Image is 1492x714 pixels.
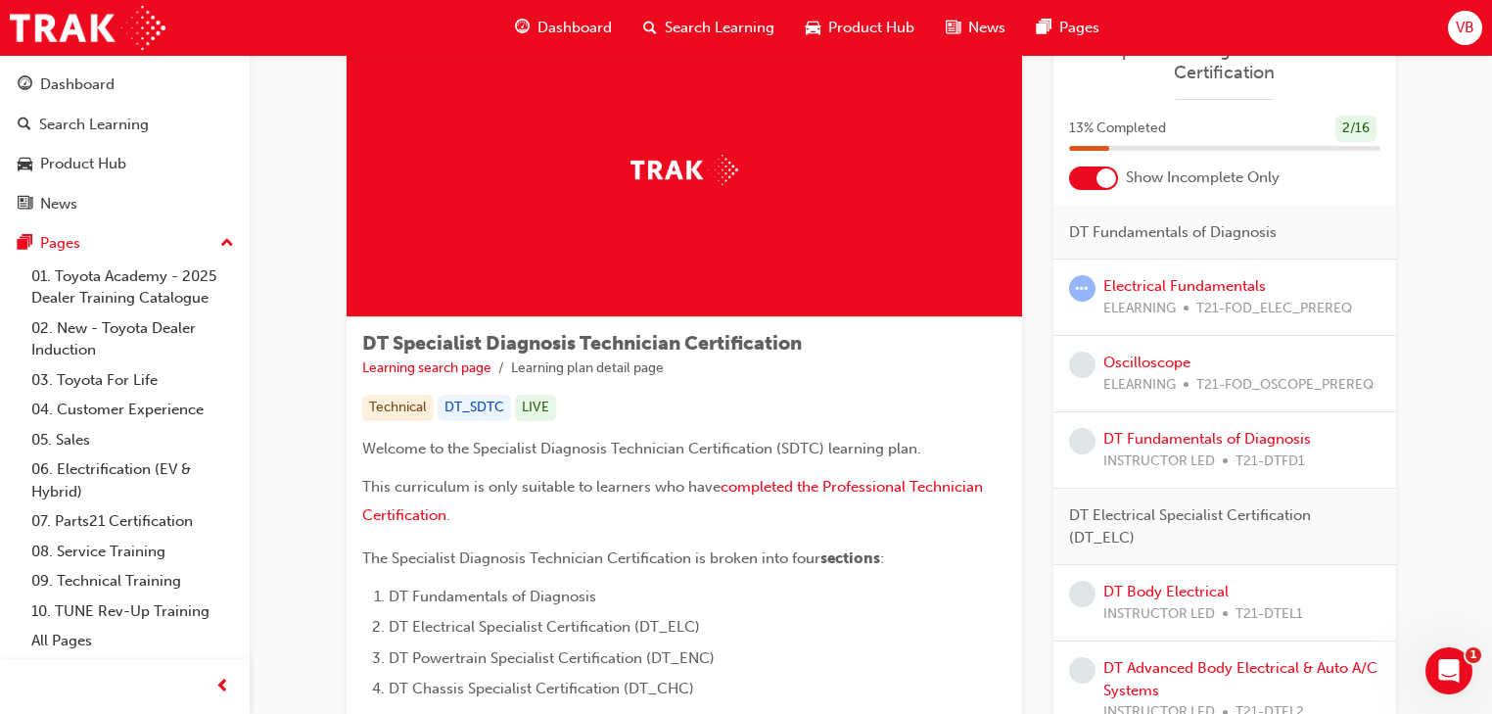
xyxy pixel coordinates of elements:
[643,16,657,40] span: search-icon
[362,478,721,496] span: This curriculum is only suitable to learners who have
[362,478,987,524] a: completed the Professional Technician Certification
[930,8,1021,48] a: news-iconNews
[515,16,530,40] span: guage-icon
[1059,17,1099,39] span: Pages
[946,16,960,40] span: news-icon
[1069,221,1277,244] span: DT Fundamentals of Diagnosis
[389,618,700,636] span: DT Electrical Specialist Certification (DT_ELC)
[18,196,32,214] span: news-icon
[8,146,242,182] a: Product Hub
[362,440,921,457] span: Welcome to the Specialist Diagnosis Technician Certification (SDTC) learning plan.
[1448,11,1482,45] button: VB
[23,626,242,656] a: All Pages
[515,395,556,421] div: LIVE
[10,6,165,50] img: Trak
[389,649,715,667] span: DT Powertrain Specialist Certification (DT_ENC)
[389,680,694,697] span: DT Chassis Specialist Certification (DT_CHC)
[215,675,230,699] span: prev-icon
[23,313,242,365] a: 02. New - Toyota Dealer Induction
[23,365,242,396] a: 03. Toyota For Life
[23,506,242,537] a: 07. Parts21 Certification
[537,17,612,39] span: Dashboard
[1236,603,1303,626] span: T21-DTEL1
[630,155,738,185] img: Trak
[511,357,664,380] li: Learning plan detail page
[1103,451,1215,473] span: INSTRUCTOR LED
[880,549,884,567] span: :
[665,17,774,39] span: Search Learning
[18,156,32,173] span: car-icon
[8,67,242,103] a: Dashboard
[362,332,802,355] span: DT Specialist Diagnosis Technician Certification
[1103,603,1215,626] span: INSTRUCTOR LED
[8,186,242,222] a: News
[362,395,434,421] div: Technical
[1425,647,1472,694] iframe: Intercom live chat
[1069,118,1166,140] span: 13 % Completed
[23,537,242,567] a: 08. Service Training
[1103,298,1176,320] span: ELEARNING
[1103,583,1229,600] a: DT Body Electrical
[1103,659,1377,699] a: DT Advanced Body Electrical & Auto A/C Systems
[806,16,820,40] span: car-icon
[23,454,242,506] a: 06. Electrification (EV & Hybrid)
[1126,167,1280,189] span: Show Incomplete Only
[8,63,242,225] button: DashboardSearch LearningProduct HubNews
[1456,17,1474,39] span: VB
[499,8,628,48] a: guage-iconDashboard
[438,395,511,421] div: DT_SDTC
[39,114,149,136] div: Search Learning
[23,425,242,455] a: 05. Sales
[18,117,31,134] span: search-icon
[8,225,242,262] button: Pages
[1069,581,1096,607] span: learningRecordVerb_NONE-icon
[40,193,77,215] div: News
[1069,428,1096,454] span: learningRecordVerb_NONE-icon
[362,549,820,567] span: The Specialist Diagnosis Technician Certification is broken into four
[8,107,242,143] a: Search Learning
[968,17,1005,39] span: News
[18,235,32,253] span: pages-icon
[1196,298,1352,320] span: T21-FOD_ELEC_PREREQ
[1021,8,1115,48] a: pages-iconPages
[1069,504,1365,548] span: DT Electrical Specialist Certification (DT_ELC)
[790,8,930,48] a: car-iconProduct Hub
[1466,647,1481,663] span: 1
[1069,657,1096,684] span: learningRecordVerb_NONE-icon
[1236,451,1305,473] span: T21-DTFD1
[1103,354,1190,371] a: Oscilloscope
[23,596,242,627] a: 10. TUNE Rev-Up Training
[1103,374,1176,397] span: ELEARNING
[1069,39,1380,83] a: DT Specialist Diagnosis Technician Certification
[23,566,242,596] a: 09. Technical Training
[1069,275,1096,302] span: learningRecordVerb_ATTEMPT-icon
[40,73,115,96] div: Dashboard
[18,76,32,94] span: guage-icon
[40,153,126,175] div: Product Hub
[1037,16,1051,40] span: pages-icon
[446,506,450,524] span: .
[362,359,491,376] a: Learning search page
[1196,374,1374,397] span: T21-FOD_OSCOPE_PREREQ
[1103,430,1311,448] a: DT Fundamentals of Diagnosis
[40,232,80,255] div: Pages
[1335,116,1376,142] div: 2 / 16
[1069,352,1096,378] span: learningRecordVerb_NONE-icon
[220,231,234,257] span: up-icon
[628,8,790,48] a: search-iconSearch Learning
[820,549,880,567] span: sections
[23,395,242,425] a: 04. Customer Experience
[389,588,596,605] span: DT Fundamentals of Diagnosis
[1103,277,1266,295] a: Electrical Fundamentals
[23,262,242,313] a: 01. Toyota Academy - 2025 Dealer Training Catalogue
[828,17,914,39] span: Product Hub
